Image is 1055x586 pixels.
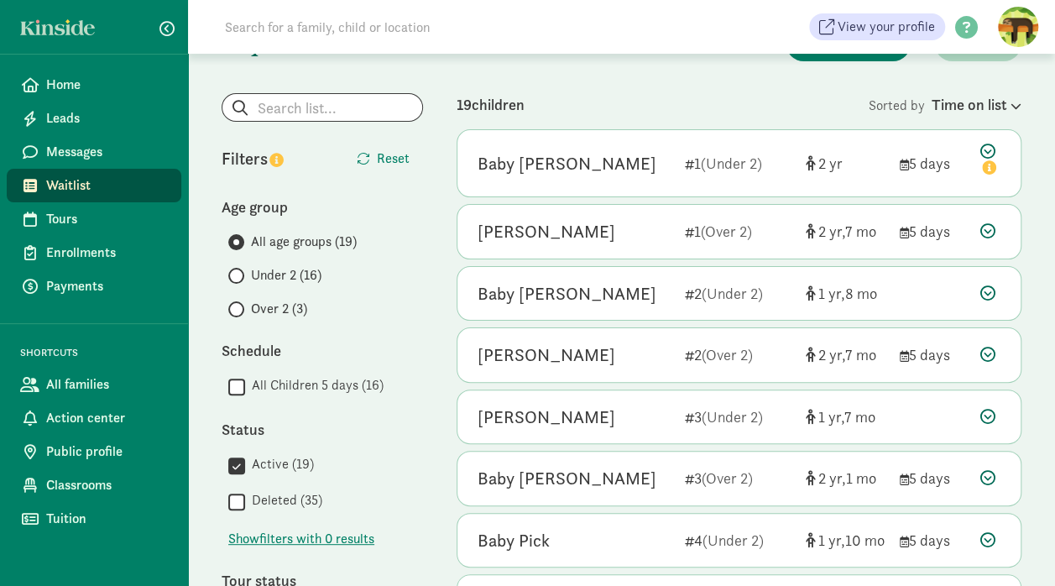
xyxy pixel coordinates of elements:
div: 4 [685,529,792,552]
div: [object Object] [806,405,886,428]
span: 7 [845,222,876,241]
span: Action center [46,408,168,428]
div: 5 days [900,529,967,552]
span: Messages [46,142,168,162]
div: Age group [222,196,423,218]
a: Classrooms [7,468,181,502]
div: Baby Wilkinson [478,280,656,307]
span: 1 [846,468,876,488]
span: 2 [818,154,843,173]
div: [object Object] [806,220,886,243]
button: Reset [343,142,423,175]
span: (Over 2) [701,222,752,241]
input: Search list... [222,94,422,121]
div: [object Object] [806,467,886,489]
div: 2 [685,343,792,366]
span: Home [46,75,168,95]
div: Baby Colucci [478,465,656,492]
div: [object Object] [806,343,886,366]
span: Leads [46,108,168,128]
span: Payments [46,276,168,296]
div: [object Object] [806,152,886,175]
div: [object Object] [806,529,886,552]
div: 5 days [900,152,967,175]
iframe: Chat Widget [971,505,1055,586]
div: Schedule [222,339,423,362]
span: Public profile [46,442,168,462]
div: 1 [685,220,792,243]
span: Reset [377,149,410,169]
a: Leads [7,102,181,135]
span: 1 [818,531,845,550]
span: (Under 2) [701,154,762,173]
span: Enrollments [46,243,168,263]
span: Over 2 (3) [251,299,307,319]
a: View your profile [809,13,945,40]
div: Baby Collins [478,404,615,431]
a: Messages [7,135,181,169]
span: (Over 2) [702,468,753,488]
span: (Under 2) [702,407,763,426]
span: Tuition [46,509,168,529]
span: Tours [46,209,168,229]
span: 10 [845,531,885,550]
span: Under 2 (16) [251,265,321,285]
h1: My waitlist [222,22,423,55]
div: Time on list [932,93,1021,116]
span: (Over 2) [702,345,753,364]
div: 5 days [900,343,967,366]
div: Filters [222,146,322,171]
label: Deleted (35) [245,490,322,510]
div: 1 [685,152,792,175]
div: Status [222,418,423,441]
input: Search for a family, child or location [215,10,686,44]
div: 5 days [900,467,967,489]
div: 5 days [900,220,967,243]
a: Tuition [7,502,181,536]
a: Public profile [7,435,181,468]
span: 1 [818,284,845,303]
a: Waitlist [7,169,181,202]
div: Baby Ryan [478,150,656,177]
a: Payments [7,269,181,303]
span: 2 [818,468,846,488]
span: View your profile [838,17,935,37]
span: (Under 2) [702,284,763,303]
span: 7 [844,407,875,426]
a: Tours [7,202,181,236]
div: [object Object] [806,282,886,305]
span: (Under 2) [702,531,764,550]
div: 2 [685,282,792,305]
span: All age groups (19) [251,232,357,252]
span: Show filters with 0 results [228,529,374,549]
span: 2 [818,345,845,364]
span: 2 [818,222,845,241]
a: All families [7,368,181,401]
div: Baby Pick [478,527,550,554]
span: Classrooms [46,475,168,495]
span: 8 [845,284,877,303]
div: 3 [685,405,792,428]
div: Claire Hunter [478,218,615,245]
div: 19 children [457,93,869,116]
span: 7 [845,345,876,364]
a: Enrollments [7,236,181,269]
button: Showfilters with 0 results [228,529,374,549]
span: All families [46,374,168,395]
div: 3 [685,467,792,489]
label: Active (19) [245,454,314,474]
div: Maylee Brisky [478,342,615,369]
span: 1 [818,407,844,426]
a: Home [7,68,181,102]
div: Sorted by [869,93,1021,116]
a: Action center [7,401,181,435]
span: Waitlist [46,175,168,196]
label: All Children 5 days (16) [245,375,384,395]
